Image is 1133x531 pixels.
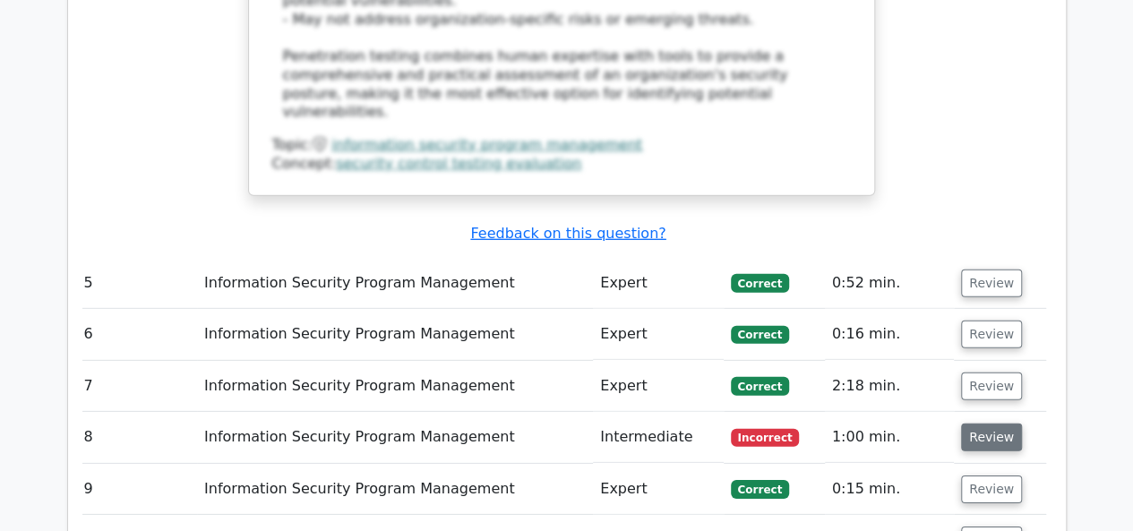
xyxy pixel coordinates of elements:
[825,309,954,360] td: 0:16 min.
[593,258,723,309] td: Expert
[197,464,593,515] td: Information Security Program Management
[77,258,198,309] td: 5
[197,309,593,360] td: Information Security Program Management
[593,412,723,463] td: Intermediate
[961,373,1022,400] button: Review
[825,258,954,309] td: 0:52 min.
[961,270,1022,297] button: Review
[731,429,800,447] span: Incorrect
[731,480,789,498] span: Correct
[731,274,789,292] span: Correct
[961,475,1022,503] button: Review
[825,464,954,515] td: 0:15 min.
[77,412,198,463] td: 8
[336,155,581,172] a: security control testing evaluation
[272,155,851,174] div: Concept:
[331,136,642,153] a: information security program management
[731,377,789,395] span: Correct
[593,361,723,412] td: Expert
[77,464,198,515] td: 9
[593,309,723,360] td: Expert
[197,361,593,412] td: Information Security Program Management
[470,225,665,242] a: Feedback on this question?
[272,136,851,155] div: Topic:
[77,309,198,360] td: 6
[961,424,1022,451] button: Review
[961,321,1022,348] button: Review
[731,326,789,344] span: Correct
[825,361,954,412] td: 2:18 min.
[77,361,198,412] td: 7
[593,464,723,515] td: Expert
[197,258,593,309] td: Information Security Program Management
[825,412,954,463] td: 1:00 min.
[197,412,593,463] td: Information Security Program Management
